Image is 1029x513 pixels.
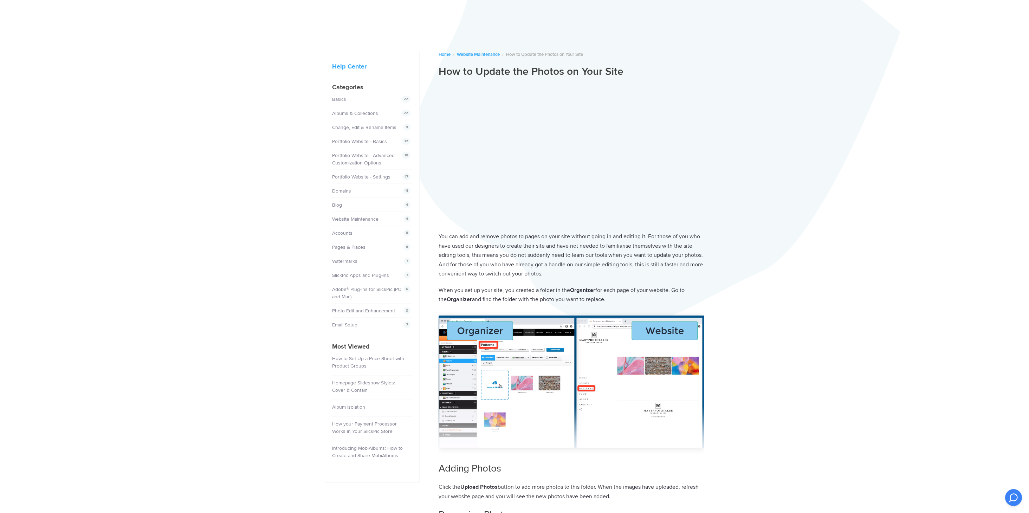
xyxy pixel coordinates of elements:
a: Portfolio Website - Basics [332,138,387,144]
a: Watermarks [332,258,357,264]
span: / [453,52,454,57]
span: 6 [403,286,410,293]
p: Click the button to add more photos to this folder. When the images have uploaded, refresh your w... [439,482,704,501]
span: 22 [401,96,410,103]
span: How to Update the Photos on Your Site [506,52,583,57]
a: Adobe® Plug-Ins for SlickPic (PC and Mac) [332,286,401,300]
span: 17 [402,173,410,180]
span: 8 [403,243,410,251]
a: Change, Edit & Rename Items [332,124,396,130]
span: 7 [404,258,410,265]
a: Email Setup [332,322,357,328]
strong: Organizer [447,296,472,303]
p: You can add and remove photos to pages on your site without going in and editing it. For those of... [439,232,704,279]
h4: Categories [332,83,412,92]
a: Help Center [332,63,367,70]
a: How to Set Up a Price Sheet with Product Groups [332,356,404,369]
a: SlickPic Apps and Plug-ins [332,272,389,278]
a: Domains [332,188,351,194]
p: When you set up your site, you created a folder in the for each page of your website. Go to the a... [439,286,704,304]
span: 7 [404,272,410,279]
a: Albums & Collections [332,110,378,116]
a: Homepage Slideshow Styles: Cover & Contain [332,380,395,393]
span: 22 [401,110,410,117]
h4: Most Viewed [332,342,412,351]
strong: Organizer [570,287,595,294]
a: Basics [332,96,346,102]
a: Pages & Places [332,244,365,250]
span: / [502,52,504,57]
span: 11 [403,187,410,194]
a: Portfolio Website - Settings [332,174,390,180]
a: Home [439,52,451,57]
span: 10 [402,152,410,159]
span: 12 [402,138,410,145]
span: 8 [403,229,410,236]
span: 4 [403,201,410,208]
a: Blog [332,202,342,208]
a: Website Maintenance [332,216,378,222]
a: Portfolio Website - Advanced Customization Options [332,152,395,166]
strong: Upload Photos [460,483,498,491]
a: Website Maintenance [457,52,500,57]
a: Album Isolation [332,404,365,410]
a: Photo Edit and Enhancement [332,308,395,314]
span: 3 [403,307,410,314]
h2: Adding Photos [439,462,704,475]
span: 4 [403,215,410,222]
a: Introducing MobiAlbums: How to Create and Share MobiAlbums [332,445,403,459]
iframe: 61 How to Update the Photos on Your Site [439,84,704,222]
span: 7 [404,321,410,328]
a: Accounts [332,230,352,236]
a: How your Payment Processor Works in Your SlickPic Store [332,421,397,434]
h1: How to Update the Photos on Your Site [439,65,704,78]
span: 9 [403,124,410,131]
